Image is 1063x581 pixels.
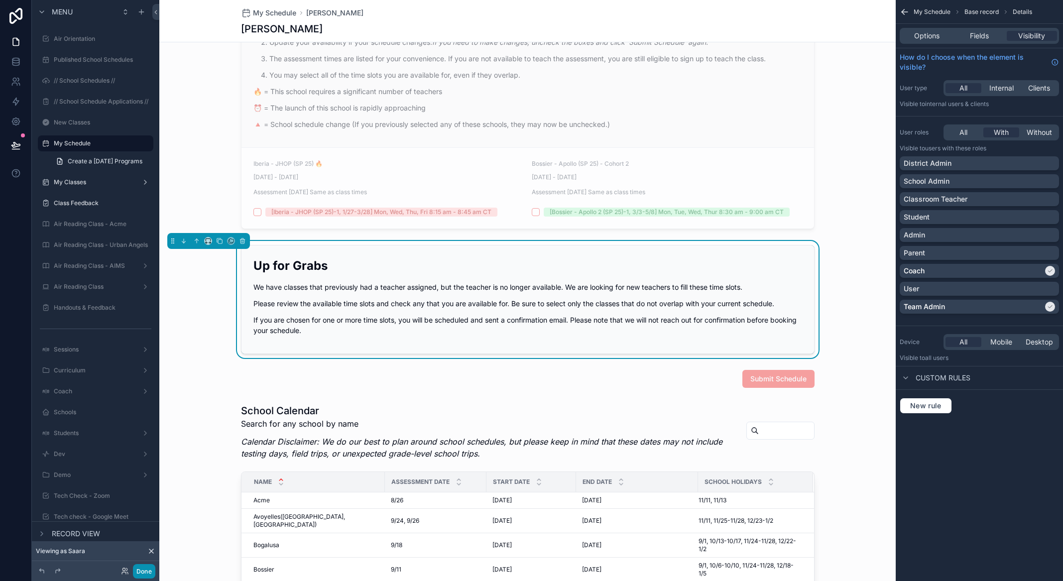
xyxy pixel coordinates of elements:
span: Custom rules [916,373,970,383]
span: Name [254,478,272,486]
span: Record view [52,529,100,539]
label: My Classes [54,178,137,186]
button: New rule [900,398,952,414]
span: End Date [583,478,612,486]
button: Done [133,564,155,579]
label: User roles [900,128,940,136]
a: Handouts & Feedback [38,300,153,316]
span: School Holidays [705,478,762,486]
span: Clients [1028,83,1050,93]
p: Classroom Teacher [904,194,967,204]
span: Assessment Date [391,478,450,486]
label: Students [54,429,137,437]
a: Air Reading Class - Urban Angels [38,237,153,253]
a: Tech Check - Zoom [38,488,153,504]
p: Visible to [900,100,1059,108]
span: Visibility [1018,31,1045,41]
a: Sessions [38,342,153,357]
p: Visible to [900,144,1059,152]
span: all users [925,354,948,361]
span: All [959,83,967,93]
label: Published School Schedules [54,56,151,64]
a: My Classes [38,174,153,190]
label: Air Reading Class - AIMS [54,262,137,270]
p: If you are chosen for one or more time slots, you will be scheduled and sent a confirmation email... [253,315,802,336]
span: New rule [906,401,945,410]
label: Coach [54,387,137,395]
span: Mobile [990,337,1012,347]
span: All [959,127,967,137]
a: Air Orientation [38,31,153,47]
span: Details [1013,8,1032,16]
label: Air Reading Class - Acme [54,220,151,228]
a: How do I choose when the element is visible? [900,52,1059,72]
span: Menu [52,7,73,17]
a: [PERSON_NAME] [306,8,363,18]
a: Students [38,425,153,441]
a: Schools [38,404,153,420]
a: // School Schedules // [38,73,153,89]
label: Tech Check - Zoom [54,492,151,500]
label: // School Schedule Applications // [54,98,151,106]
p: Please review the available time slots and check any that you are available for. Be sure to selec... [253,298,802,309]
p: Admin [904,230,925,240]
span: Users with these roles [925,144,986,152]
h1: [PERSON_NAME] [241,22,323,36]
a: Curriculum [38,362,153,378]
a: Air Reading Class [38,279,153,295]
span: How do I choose when the element is visible? [900,52,1047,72]
label: Device [900,338,940,346]
label: Dev [54,450,137,458]
label: Tech check - Google Meet [54,513,151,521]
p: Parent [904,248,925,258]
p: District Admin [904,158,951,168]
span: My Schedule [914,8,950,16]
a: Class Feedback [38,195,153,211]
p: School Admin [904,176,949,186]
p: Visible to [900,354,1059,362]
label: Air Reading Class [54,283,137,291]
span: Create a [DATE] Programs [68,157,142,165]
label: Air Reading Class - Urban Angels [54,241,151,249]
label: My Schedule [54,139,147,147]
label: User type [900,84,940,92]
span: All [959,337,967,347]
label: New Classes [54,118,151,126]
label: // School Schedules // [54,77,151,85]
label: Curriculum [54,366,137,374]
a: Demo [38,467,153,483]
a: New Classes [38,115,153,130]
label: Handouts & Feedback [54,304,151,312]
label: Demo [54,471,137,479]
span: Start Date [493,478,530,486]
a: // School Schedule Applications // [38,94,153,110]
span: With [994,127,1009,137]
span: Without [1027,127,1052,137]
label: Air Orientation [54,35,151,43]
span: Internal users & clients [925,100,989,108]
a: Create a [DATE] Programs [50,153,153,169]
p: Team Admin [904,302,945,312]
label: Schools [54,408,151,416]
p: Coach [904,266,925,276]
span: Base record [964,8,999,16]
span: Options [914,31,940,41]
a: Tech check - Google Meet [38,509,153,525]
span: Desktop [1026,337,1053,347]
a: My Schedule [241,8,296,18]
a: Published School Schedules [38,52,153,68]
span: Internal [989,83,1014,93]
span: Viewing as Saara [36,547,85,555]
label: Class Feedback [54,199,151,207]
p: User [904,284,919,294]
a: Coach [38,383,153,399]
h2: Up for Grabs [253,257,802,274]
label: Sessions [54,346,137,353]
a: Air Reading Class - Acme [38,216,153,232]
span: Fields [970,31,989,41]
p: Student [904,212,930,222]
a: Air Reading Class - AIMS [38,258,153,274]
p: We have classes that previously had a teacher assigned, but the teacher is no longer available. W... [253,282,802,292]
a: My Schedule [38,135,153,151]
